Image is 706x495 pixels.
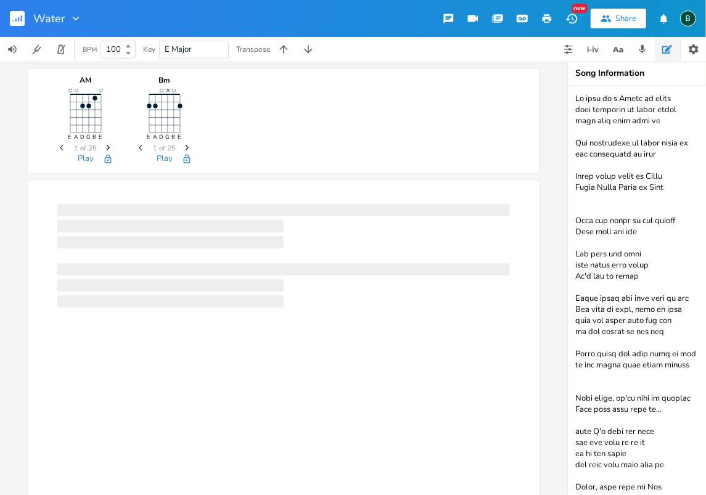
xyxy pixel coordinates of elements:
[83,46,97,53] div: BPM
[157,154,173,165] button: Play
[154,145,176,152] span: 1 of 25
[572,4,588,13] div: New
[99,134,102,141] text: E
[93,134,97,141] text: B
[680,10,696,27] div: BruCe
[75,134,79,141] text: A
[55,76,117,84] div: AM
[134,76,195,84] div: Bm
[559,7,584,30] button: New
[165,44,192,55] span: E Major
[147,134,150,141] text: E
[33,13,65,24] span: Water
[160,134,164,141] text: D
[81,134,85,141] text: D
[78,154,94,165] button: Play
[615,13,636,24] div: Share
[75,145,97,152] span: 1 of 25
[236,46,270,53] div: Transpose
[172,134,176,141] text: B
[166,85,170,95] text: ×
[178,134,181,141] text: E
[591,9,646,28] button: Share
[154,134,158,141] text: A
[68,134,72,141] text: E
[87,134,91,141] text: G
[143,46,155,53] div: Key
[680,4,696,33] button: B
[166,134,170,141] text: G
